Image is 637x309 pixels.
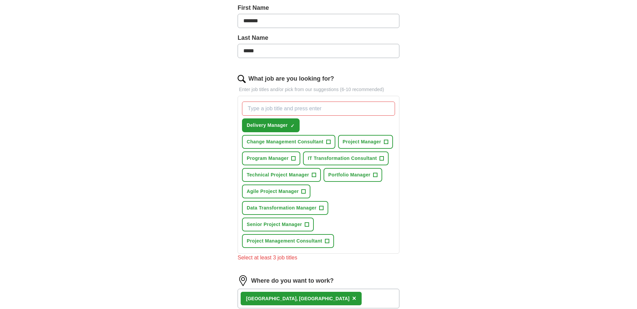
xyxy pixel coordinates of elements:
[238,75,246,83] img: search.png
[238,86,399,93] p: Enter job titles and/or pick from our suggestions (6-10 recommended)
[238,3,399,12] label: First Name
[247,155,289,162] span: Program Manager
[291,123,295,129] span: ✓
[242,185,310,198] button: Agile Project Manager
[247,188,299,195] span: Agile Project Manager
[242,201,328,215] button: Data Transformation Manager
[247,171,309,178] span: Technical Project Manager
[251,276,334,285] label: Where do you want to work?
[343,138,381,145] span: Project Manager
[308,155,377,162] span: IT Transformation Consultant
[338,135,393,149] button: Project Manager
[246,295,350,302] div: [GEOGRAPHIC_DATA], [GEOGRAPHIC_DATA]
[324,168,382,182] button: Portfolio Manager
[247,138,324,145] span: Change Management Consultant
[238,275,248,286] img: location.png
[242,118,300,132] button: Delivery Manager✓
[238,33,399,43] label: Last Name
[242,234,334,248] button: Project Management Consultant
[303,151,389,165] button: IT Transformation Consultant
[242,135,335,149] button: Change Management Consultant
[238,254,399,262] div: Select at least 3 job titles
[242,102,395,116] input: Type a job title and press enter
[352,294,356,302] span: ×
[248,74,334,83] label: What job are you looking for?
[247,204,316,212] span: Data Transformation Manager
[247,221,302,228] span: Senior Project Manager
[242,168,321,182] button: Technical Project Manager
[352,293,356,304] button: ×
[242,218,314,231] button: Senior Project Manager
[242,151,300,165] button: Program Manager
[328,171,370,178] span: Portfolio Manager
[247,122,288,129] span: Delivery Manager
[247,237,322,245] span: Project Management Consultant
